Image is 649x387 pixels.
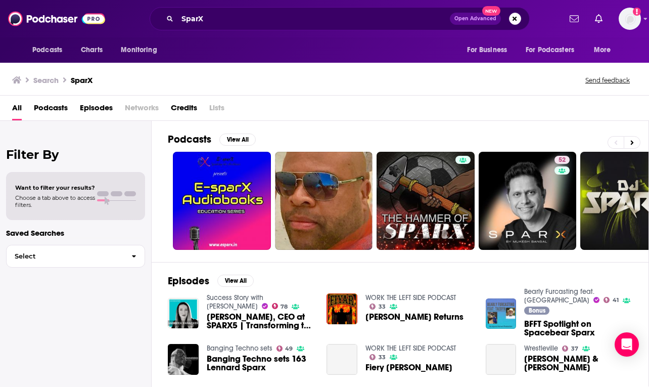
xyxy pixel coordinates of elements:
[80,100,113,120] a: Episodes
[524,355,632,372] span: [PERSON_NAME] & [PERSON_NAME]
[619,8,641,30] button: Show profile menu
[177,11,450,27] input: Search podcasts, credits, & more...
[81,43,103,57] span: Charts
[594,43,611,57] span: More
[379,355,386,360] span: 33
[327,293,357,324] img: Aidan Sparx Returns
[168,133,256,146] a: PodcastsView All
[524,320,632,337] a: BFFT Spotlight on Spacebear Sparx
[6,228,145,238] p: Saved Searches
[379,305,386,309] span: 33
[615,332,639,357] div: Open Intercom Messenger
[486,344,517,375] a: Sami Sparx & Fulton King
[619,8,641,30] img: User Profile
[15,194,95,208] span: Choose a tab above to access filters.
[285,347,293,351] span: 49
[219,134,256,146] button: View All
[327,344,357,375] a: Fiery Aidan Sparx
[276,346,293,352] a: 49
[25,40,75,60] button: open menu
[7,253,123,260] span: Select
[168,133,211,146] h2: Podcasts
[571,347,578,351] span: 37
[114,40,170,60] button: open menu
[613,298,619,303] span: 41
[171,100,197,120] a: Credits
[562,346,578,352] a: 37
[619,8,641,30] span: Logged in as abbie.hatfield
[365,363,452,372] a: Fiery Aidan Sparx
[272,303,288,309] a: 78
[365,313,463,321] a: Aidan Sparx Returns
[519,40,589,60] button: open menu
[207,355,315,372] a: Banging Techno sets 163 Lennard Sparx
[207,293,263,311] a: Success Story with Scott D. Clary
[8,9,105,28] img: Podchaser - Follow, Share and Rate Podcasts
[479,152,577,250] a: 52
[207,344,272,353] a: Banging Techno sets
[365,313,463,321] span: [PERSON_NAME] Returns
[365,293,456,302] a: WORK THE LEFT SIDE PODCAST
[365,344,456,353] a: WORK THE LEFT SIDE PODCAST
[566,10,583,27] a: Show notifications dropdown
[460,40,520,60] button: open menu
[217,275,254,287] button: View All
[168,275,254,287] a: EpisodesView All
[150,7,530,30] div: Search podcasts, credits, & more...
[125,100,159,120] span: Networks
[6,147,145,162] h2: Filter By
[12,100,22,120] a: All
[168,275,209,287] h2: Episodes
[591,10,607,27] a: Show notifications dropdown
[486,298,517,329] img: BFFT Spotlight on Spacebear Sparx
[71,75,92,85] h3: SparX
[281,305,288,309] span: 78
[207,313,315,330] span: [PERSON_NAME], CEO at SPARX5 | Transforming the Future of Work
[587,40,624,60] button: open menu
[168,344,199,375] img: Banging Techno sets 163 Lennard Sparx
[34,100,68,120] a: Podcasts
[450,13,501,25] button: Open AdvancedNew
[554,156,570,164] a: 52
[529,308,545,314] span: Bonus
[6,245,145,268] button: Select
[582,76,633,84] button: Send feedback
[15,184,95,191] span: Want to filter your results?
[467,43,507,57] span: For Business
[365,363,452,372] span: Fiery [PERSON_NAME]
[121,43,157,57] span: Monitoring
[633,8,641,16] svg: Add a profile image
[32,43,62,57] span: Podcasts
[524,344,558,353] a: Wrestleville
[207,313,315,330] a: Andreea Vanacker, CEO at SPARX5 | Transforming the Future of Work
[74,40,109,60] a: Charts
[524,355,632,372] a: Sami Sparx & Fulton King
[454,16,496,21] span: Open Advanced
[369,304,386,310] a: 33
[369,354,386,360] a: 33
[604,297,619,303] a: 41
[168,298,199,329] img: Andreea Vanacker, CEO at SPARX5 | Transforming the Future of Work
[33,75,59,85] h3: Search
[524,287,594,305] a: Bearly Furcasting feat. Taebyn
[209,100,224,120] span: Lists
[559,155,566,165] span: 52
[482,6,500,16] span: New
[526,43,574,57] span: For Podcasters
